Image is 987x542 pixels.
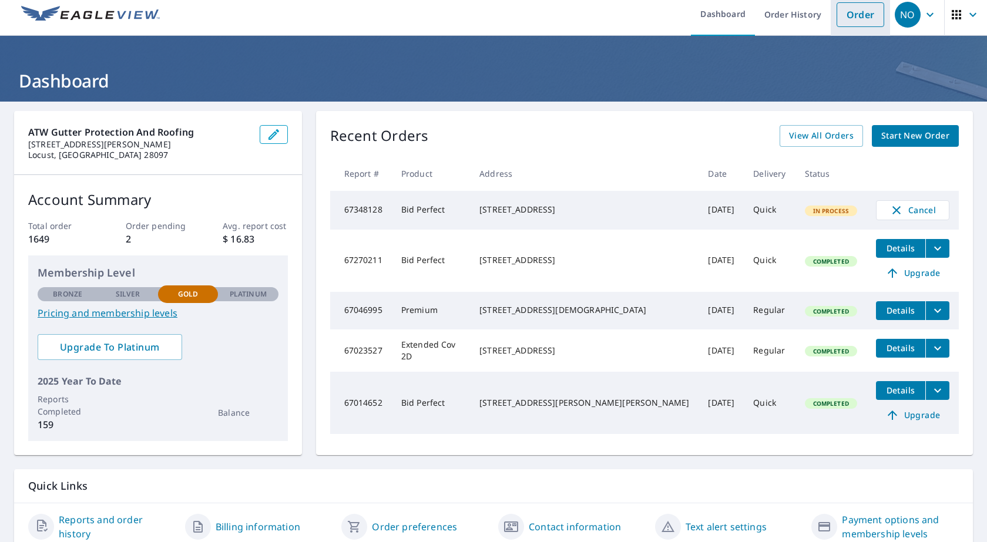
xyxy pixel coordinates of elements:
p: Bronze [53,289,82,299]
a: Order preferences [372,520,457,534]
p: Gold [178,289,198,299]
a: Reports and order history [59,513,176,541]
p: ATW Gutter Protection and Roofing [28,125,250,139]
span: Start New Order [881,129,949,143]
a: Billing information [216,520,300,534]
td: [DATE] [699,292,744,329]
p: 2025 Year To Date [38,374,278,388]
div: [STREET_ADDRESS] [479,254,689,266]
button: detailsBtn-67270211 [876,239,925,258]
p: Quick Links [28,479,959,493]
td: [DATE] [699,191,744,230]
th: Report # [330,156,392,191]
div: [STREET_ADDRESS][DEMOGRAPHIC_DATA] [479,304,689,316]
td: Quick [744,191,795,230]
div: [STREET_ADDRESS] [479,345,689,356]
p: [STREET_ADDRESS][PERSON_NAME] [28,139,250,150]
button: detailsBtn-67023527 [876,339,925,358]
td: Extended Cov 2D [392,329,470,372]
button: filesDropdownBtn-67014652 [925,381,949,400]
th: Date [699,156,744,191]
p: Total order [28,220,93,232]
td: 67348128 [330,191,392,230]
a: Payment options and membership levels [842,513,959,541]
div: [STREET_ADDRESS][PERSON_NAME][PERSON_NAME] [479,397,689,409]
td: 67270211 [330,230,392,292]
td: Regular [744,329,795,372]
a: Upgrade [876,406,949,425]
td: Bid Perfect [392,372,470,434]
p: Avg. report cost [223,220,287,232]
td: Bid Perfect [392,230,470,292]
td: [DATE] [699,329,744,372]
td: 67023527 [330,329,392,372]
p: Platinum [230,289,267,299]
button: filesDropdownBtn-67023527 [925,339,949,358]
p: Silver [116,289,140,299]
span: Details [883,243,918,254]
span: Completed [806,347,856,355]
p: 1649 [28,232,93,246]
th: Delivery [744,156,795,191]
th: Address [470,156,699,191]
span: Upgrade To Platinum [47,341,173,354]
a: Upgrade [876,264,949,282]
button: detailsBtn-67046995 [876,301,925,320]
span: Details [883,305,918,316]
td: Bid Perfect [392,191,470,230]
span: View All Orders [789,129,854,143]
th: Product [392,156,470,191]
td: [DATE] [699,372,744,434]
h1: Dashboard [14,69,973,93]
span: Completed [806,257,856,265]
p: Membership Level [38,265,278,281]
p: Order pending [126,220,190,232]
p: 2 [126,232,190,246]
p: Account Summary [28,189,288,210]
a: Order [837,2,884,27]
p: Balance [218,406,278,419]
span: Completed [806,399,856,408]
a: Pricing and membership levels [38,306,278,320]
a: Text alert settings [686,520,767,534]
button: detailsBtn-67014652 [876,381,925,400]
p: Reports Completed [38,393,98,418]
span: Details [883,385,918,396]
td: Premium [392,292,470,329]
button: Cancel [876,200,949,220]
p: Recent Orders [330,125,429,147]
span: In Process [806,207,857,215]
p: $ 16.83 [223,232,287,246]
td: Quick [744,230,795,292]
a: Upgrade To Platinum [38,334,182,360]
span: Upgrade [883,408,942,422]
a: Contact information [529,520,621,534]
div: [STREET_ADDRESS] [479,204,689,216]
td: Regular [744,292,795,329]
button: filesDropdownBtn-67046995 [925,301,949,320]
span: Completed [806,307,856,315]
p: 159 [38,418,98,432]
span: Details [883,342,918,354]
button: filesDropdownBtn-67270211 [925,239,949,258]
td: Quick [744,372,795,434]
p: Locust, [GEOGRAPHIC_DATA] 28097 [28,150,250,160]
span: Cancel [888,203,937,217]
div: NO [895,2,921,28]
span: Upgrade [883,266,942,280]
td: 67014652 [330,372,392,434]
th: Status [795,156,867,191]
td: 67046995 [330,292,392,329]
img: EV Logo [21,6,160,23]
a: Start New Order [872,125,959,147]
td: [DATE] [699,230,744,292]
a: View All Orders [780,125,863,147]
